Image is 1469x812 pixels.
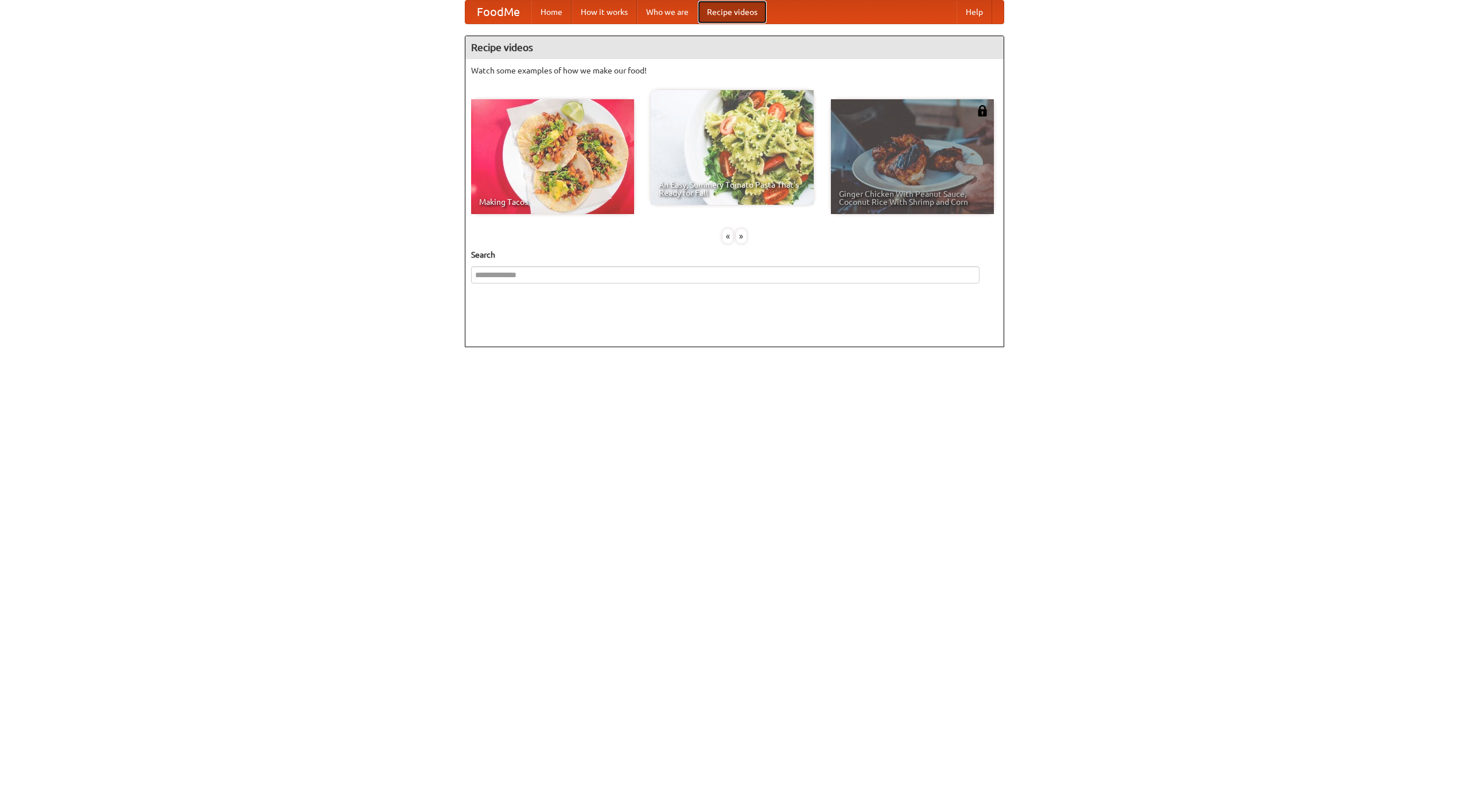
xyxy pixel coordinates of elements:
a: Home [531,1,572,24]
a: Recipe videos [698,1,767,24]
h5: Search [471,249,998,261]
a: FoodMe [465,1,531,24]
a: An Easy, Summery Tomato Pasta That's Ready for Fall [651,90,814,205]
span: An Easy, Summery Tomato Pasta That's Ready for Fall [659,181,806,197]
a: Help [957,1,992,24]
h4: Recipe videos [465,36,1004,59]
span: Making Tacos [479,198,626,206]
div: » [736,229,747,243]
p: Watch some examples of how we make our food! [471,65,998,76]
a: Who we are [637,1,698,24]
div: « [722,229,733,243]
img: 483408.png [977,105,988,116]
a: How it works [572,1,637,24]
a: Making Tacos [471,99,634,214]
